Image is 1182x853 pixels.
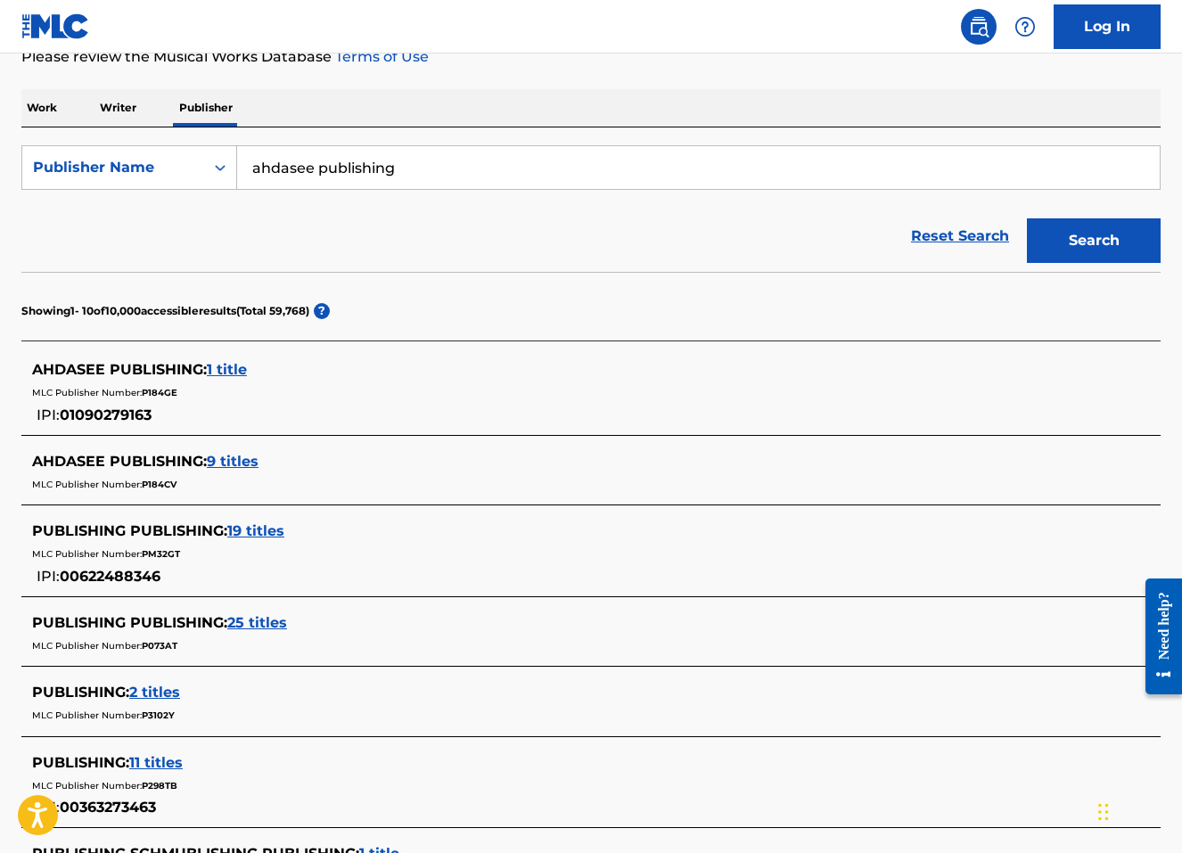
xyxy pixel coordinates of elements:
[37,568,60,585] span: IPI:
[94,89,142,127] p: Writer
[32,479,142,490] span: MLC Publisher Number:
[129,754,183,771] span: 11 titles
[142,709,175,721] span: P3102Y
[60,799,156,816] span: 00363273463
[227,522,284,539] span: 19 titles
[21,303,309,319] p: Showing 1 - 10 of 10,000 accessible results (Total 59,768 )
[32,548,142,560] span: MLC Publisher Number:
[207,361,247,378] span: 1 title
[33,157,193,178] div: Publisher Name
[227,614,287,631] span: 25 titles
[32,684,129,701] span: PUBLISHING :
[174,89,238,127] p: Publisher
[60,406,152,423] span: 01090279163
[129,684,180,701] span: 2 titles
[32,614,227,631] span: PUBLISHING PUBLISHING :
[314,303,330,319] span: ?
[21,89,62,127] p: Work
[32,780,142,791] span: MLC Publisher Number:
[21,46,1161,68] p: Please review the Musical Works Database
[1014,16,1036,37] img: help
[60,568,160,585] span: 00622488346
[1093,767,1182,853] iframe: Chat Widget
[142,640,177,652] span: P073AT
[32,453,207,470] span: AHDASEE PUBLISHING :
[1007,9,1043,45] div: Help
[32,387,142,398] span: MLC Publisher Number:
[21,13,90,39] img: MLC Logo
[142,548,180,560] span: PM32GT
[968,16,989,37] img: search
[32,361,207,378] span: AHDASEE PUBLISHING :
[32,640,142,652] span: MLC Publisher Number:
[32,754,129,771] span: PUBLISHING :
[142,780,177,791] span: P298TB
[207,453,259,470] span: 9 titles
[37,406,60,423] span: IPI:
[142,387,177,398] span: P184GE
[21,145,1161,272] form: Search Form
[32,709,142,721] span: MLC Publisher Number:
[1132,560,1182,712] iframe: Resource Center
[1098,785,1109,839] div: Drag
[332,48,429,65] a: Terms of Use
[32,522,227,539] span: PUBLISHING PUBLISHING :
[902,217,1018,256] a: Reset Search
[961,9,997,45] a: Public Search
[142,479,176,490] span: P184CV
[1054,4,1161,49] a: Log In
[1027,218,1161,263] button: Search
